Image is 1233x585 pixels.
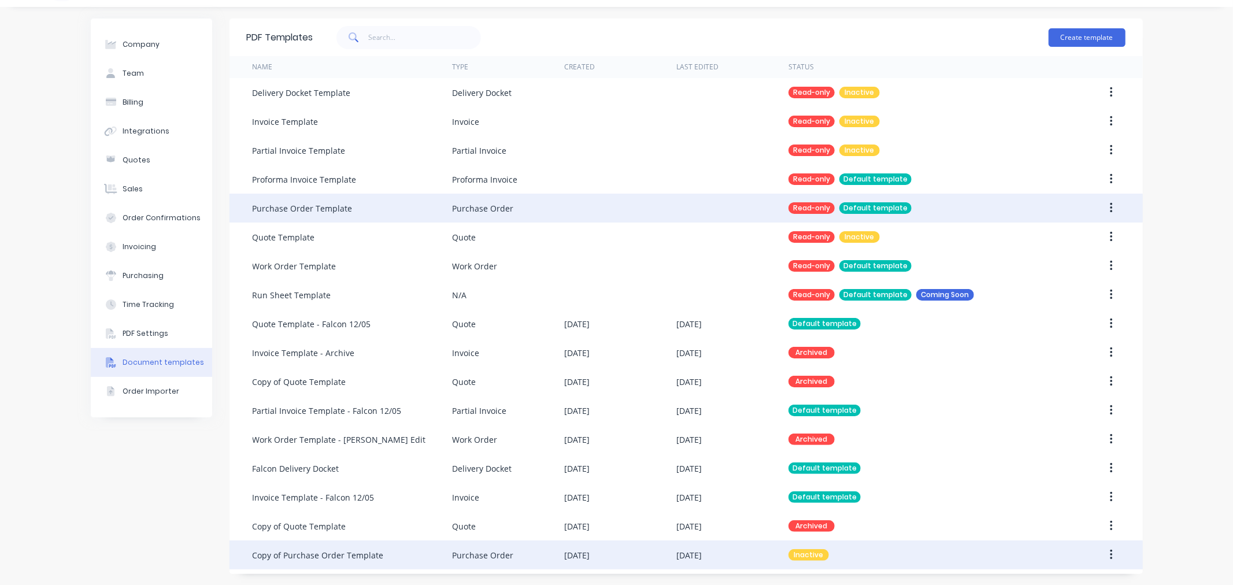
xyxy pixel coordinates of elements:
[788,549,829,561] div: Inactive
[564,520,590,532] div: [DATE]
[839,289,912,301] div: Default template
[564,62,595,72] div: Created
[839,116,880,127] div: Inactive
[123,155,150,165] div: Quotes
[253,289,331,301] div: Run Sheet Template
[253,376,346,388] div: Copy of Quote Template
[91,175,212,203] button: Sales
[452,318,476,330] div: Quote
[788,145,835,156] div: Read-only
[676,462,702,475] div: [DATE]
[452,173,517,186] div: Proforma Invoice
[91,30,212,59] button: Company
[123,386,179,397] div: Order Importer
[253,173,357,186] div: Proforma Invoice Template
[253,202,353,214] div: Purchase Order Template
[452,202,513,214] div: Purchase Order
[91,232,212,261] button: Invoicing
[452,145,506,157] div: Partial Invoice
[788,318,861,329] div: Default template
[253,462,339,475] div: Falcon Delivery Docket
[452,376,476,388] div: Quote
[564,405,590,417] div: [DATE]
[564,376,590,388] div: [DATE]
[788,289,835,301] div: Read-only
[452,405,506,417] div: Partial Invoice
[788,376,835,387] div: Archived
[788,520,835,532] div: Archived
[676,434,702,446] div: [DATE]
[452,347,479,359] div: Invoice
[91,261,212,290] button: Purchasing
[123,126,169,136] div: Integrations
[123,328,168,339] div: PDF Settings
[452,289,466,301] div: N/A
[91,203,212,232] button: Order Confirmations
[91,59,212,88] button: Team
[676,347,702,359] div: [DATE]
[788,347,835,358] div: Archived
[788,87,835,98] div: Read-only
[253,260,336,272] div: Work Order Template
[676,549,702,561] div: [DATE]
[123,357,204,368] div: Document templates
[676,491,702,503] div: [DATE]
[253,520,346,532] div: Copy of Quote Template
[452,87,512,99] div: Delivery Docket
[788,434,835,445] div: Archived
[123,97,143,108] div: Billing
[452,491,479,503] div: Invoice
[676,405,702,417] div: [DATE]
[123,299,174,310] div: Time Tracking
[253,491,375,503] div: Invoice Template - Falcon 12/05
[452,549,513,561] div: Purchase Order
[452,434,497,446] div: Work Order
[788,491,861,503] div: Default template
[564,491,590,503] div: [DATE]
[564,347,590,359] div: [DATE]
[452,231,476,243] div: Quote
[788,405,861,416] div: Default template
[788,231,835,243] div: Read-only
[253,347,355,359] div: Invoice Template - Archive
[247,31,313,45] div: PDF Templates
[452,62,468,72] div: Type
[91,348,212,377] button: Document templates
[91,319,212,348] button: PDF Settings
[839,87,880,98] div: Inactive
[452,462,512,475] div: Delivery Docket
[253,116,319,128] div: Invoice Template
[676,520,702,532] div: [DATE]
[788,116,835,127] div: Read-only
[564,549,590,561] div: [DATE]
[452,116,479,128] div: Invoice
[676,318,702,330] div: [DATE]
[123,213,201,223] div: Order Confirmations
[91,377,212,406] button: Order Importer
[123,184,143,194] div: Sales
[788,62,814,72] div: Status
[91,117,212,146] button: Integrations
[676,376,702,388] div: [DATE]
[452,520,476,532] div: Quote
[564,462,590,475] div: [DATE]
[123,242,156,252] div: Invoicing
[253,87,351,99] div: Delivery Docket Template
[788,462,861,474] div: Default template
[564,318,590,330] div: [DATE]
[839,173,912,185] div: Default template
[123,68,144,79] div: Team
[123,271,164,281] div: Purchasing
[253,62,273,72] div: Name
[253,405,402,417] div: Partial Invoice Template - Falcon 12/05
[788,260,835,272] div: Read-only
[564,434,590,446] div: [DATE]
[253,145,346,157] div: Partial Invoice Template
[839,202,912,214] div: Default template
[1049,28,1125,47] button: Create template
[253,549,384,561] div: Copy of Purchase Order Template
[788,173,835,185] div: Read-only
[839,145,880,156] div: Inactive
[91,290,212,319] button: Time Tracking
[916,289,974,301] div: Coming Soon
